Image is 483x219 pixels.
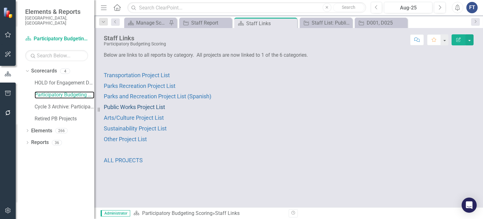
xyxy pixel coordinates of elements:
[356,19,406,27] a: D001, D025
[136,19,167,27] div: Manage Scorecards
[367,19,406,27] div: D001, D025
[384,2,432,13] button: Aug-25
[104,115,164,121] a: Arts/Culture Project List
[35,115,94,123] a: Retired PB Projects
[52,140,62,145] div: 36
[191,19,230,27] div: Staff Report
[126,19,167,27] a: Manage Scorecards
[25,8,88,15] span: Elements & Reports
[31,67,57,75] a: Scorecards
[104,104,165,110] span: Public Works Project List
[3,7,15,19] img: ClearPoint Strategy
[104,136,147,142] a: Other Project List
[25,35,88,43] a: Participatory Budgeting Scoring
[246,20,296,27] div: Staff Links
[104,94,211,100] a: Parks and Recreation Project List (Spanish)
[55,128,68,133] div: 266
[35,103,94,111] a: Cycle 3 Archive: Participatory Budgeting Scoring
[301,19,351,27] a: Staff List: Public Works
[133,210,284,217] div: »
[104,72,170,78] a: Transportation Project List
[215,210,240,216] div: Staff Links
[104,42,166,46] div: Participatory Budgeting Scoring
[104,83,175,89] a: Parks Recreation Project List
[31,139,49,146] a: Reports
[104,35,166,42] div: Staff Links
[342,5,355,10] span: Search
[312,19,351,27] div: Staff List: Public Works
[25,15,88,26] small: [GEOGRAPHIC_DATA], [GEOGRAPHIC_DATA]
[386,4,430,12] div: Aug-25
[181,19,230,27] a: Staff Report
[104,158,143,164] a: ALL PROJECTS
[35,79,94,87] a: HOLD for Engagement Dept
[462,198,477,213] div: Open Intercom Messenger
[35,91,94,99] a: Participatory Budgeting Scoring
[333,3,364,12] button: Search
[104,114,164,121] span: Arts/Culture Project List
[104,83,175,89] span: Parks Recreation Project List
[104,52,474,60] p: Below are links to all reports by category. All projects are now linked to 1 of the 6 categories.
[104,126,167,132] a: Sustainability Project List
[104,104,165,110] a: Public Works Project List
[466,2,478,13] button: FT
[127,2,366,13] input: Search ClearPoint...
[25,50,88,61] input: Search Below...
[142,210,213,216] a: Participatory Budgeting Scoring
[101,210,130,216] span: Administrator
[31,127,52,135] a: Elements
[60,68,70,74] div: 4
